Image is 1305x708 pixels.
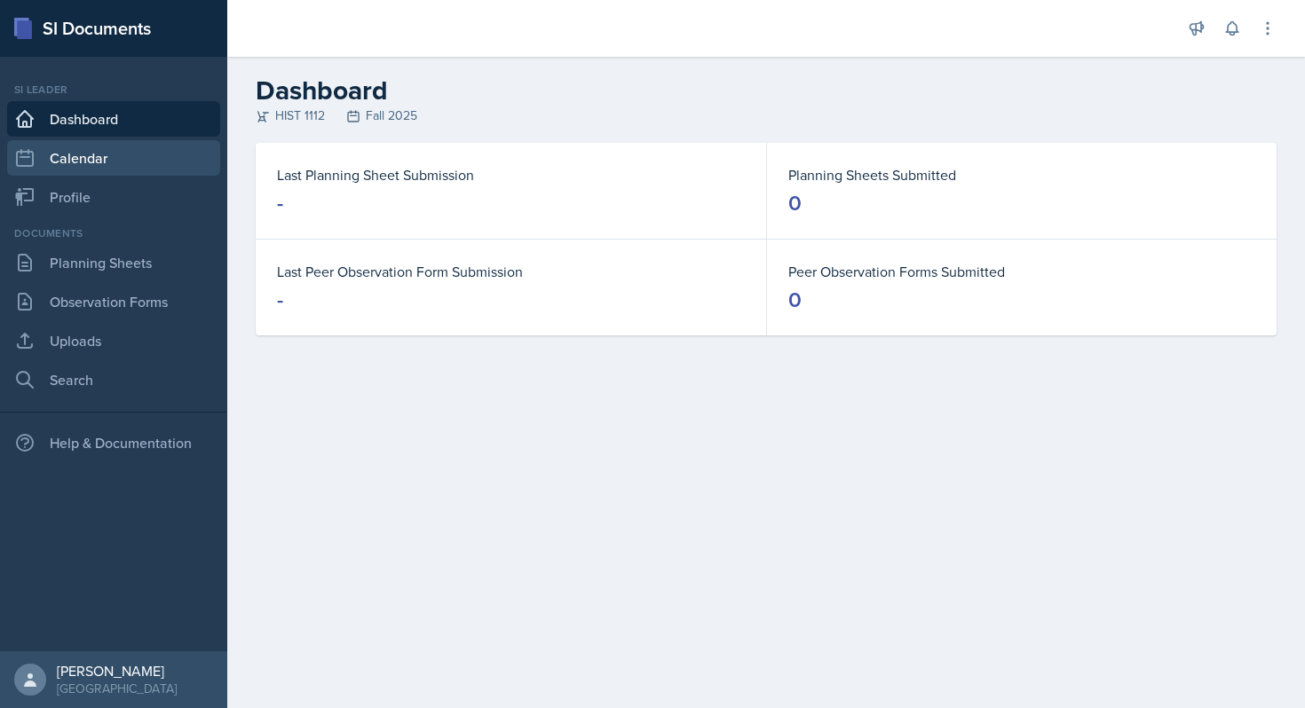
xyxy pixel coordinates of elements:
a: Planning Sheets [7,245,220,280]
div: 0 [788,189,802,217]
a: Profile [7,179,220,215]
div: [PERSON_NAME] [57,662,177,680]
dt: Last Planning Sheet Submission [277,164,745,185]
div: Documents [7,225,220,241]
a: Dashboard [7,101,220,137]
dt: Planning Sheets Submitted [788,164,1255,185]
a: Search [7,362,220,397]
dt: Peer Observation Forms Submitted [788,261,1255,282]
a: Uploads [7,323,220,358]
div: Si leader [7,82,220,98]
a: Calendar [7,140,220,176]
div: HIST 1112 Fall 2025 [256,106,1277,125]
div: Help & Documentation [7,425,220,460]
dt: Last Peer Observation Form Submission [277,261,745,282]
div: - [277,286,283,314]
div: 0 [788,286,802,314]
a: Observation Forms [7,284,220,319]
div: - [277,189,283,217]
h2: Dashboard [256,75,1277,106]
div: [GEOGRAPHIC_DATA] [57,680,177,697]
